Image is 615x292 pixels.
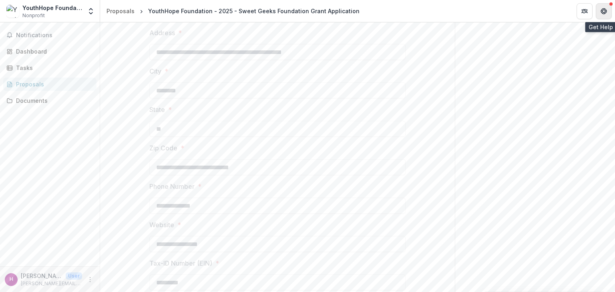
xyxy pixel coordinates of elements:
[149,143,177,153] p: Zip Code
[21,272,62,280] p: [PERSON_NAME][EMAIL_ADDRESS][DOMAIN_NAME]
[16,80,90,88] div: Proposals
[3,94,96,107] a: Documents
[149,66,161,76] p: City
[3,61,96,74] a: Tasks
[85,275,95,284] button: More
[16,64,90,72] div: Tasks
[16,47,90,56] div: Dashboard
[85,3,96,19] button: Open entity switcher
[6,5,19,18] img: YouthHope Foundation
[22,12,45,19] span: Nonprofit
[16,96,90,105] div: Documents
[16,32,93,39] span: Notifications
[149,258,212,268] p: Tax-ID Number (EIN)
[149,220,174,230] p: Website
[107,7,135,15] div: Proposals
[148,7,360,15] div: YouthHope Foundation - 2025 - Sweet Geeks Foundation Grant Application
[577,3,593,19] button: Partners
[10,277,13,282] div: heidi@youthhope.org
[149,28,175,38] p: Address
[103,5,138,17] a: Proposals
[3,78,96,91] a: Proposals
[596,3,612,19] button: Get Help
[103,5,363,17] nav: breadcrumb
[149,182,195,191] p: Phone Number
[21,280,82,287] p: [PERSON_NAME][EMAIL_ADDRESS][DOMAIN_NAME]
[3,45,96,58] a: Dashboard
[149,105,165,114] p: State
[22,4,82,12] div: YouthHope Foundation
[3,29,96,42] button: Notifications
[66,272,82,280] p: User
